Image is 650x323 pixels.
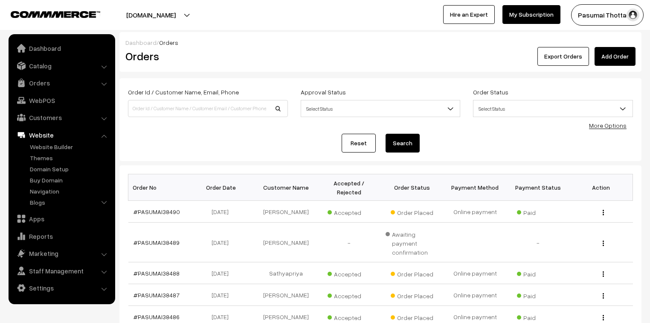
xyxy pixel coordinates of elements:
[627,9,639,21] img: user
[125,50,287,63] h2: Orders
[133,270,180,277] a: #PASUMAI38488
[11,263,112,279] a: Staff Management
[603,315,604,320] img: Menu
[28,176,112,185] a: Buy Domain
[517,311,560,322] span: Paid
[444,174,507,201] th: Payment Method
[443,5,495,24] a: Hire an Expert
[328,289,370,300] span: Accepted
[191,284,254,306] td: [DATE]
[254,284,317,306] td: [PERSON_NAME]
[595,47,635,66] a: Add Order
[317,174,380,201] th: Accepted / Rejected
[589,122,627,129] a: More Options
[301,100,461,117] span: Select Status
[133,208,180,215] a: #PASUMAI38490
[11,229,112,244] a: Reports
[328,311,370,322] span: Accepted
[603,271,604,277] img: Menu
[391,289,433,300] span: Order Placed
[391,311,433,322] span: Order Placed
[301,88,346,97] label: Approval Status
[603,241,604,246] img: Menu
[128,88,239,97] label: Order Id / Customer Name, Email, Phone
[191,174,254,201] th: Order Date
[444,262,507,284] td: Online payment
[603,293,604,299] img: Menu
[391,206,433,217] span: Order Placed
[96,4,206,26] button: [DOMAIN_NAME]
[380,174,444,201] th: Order Status
[128,100,288,117] input: Order Id / Customer Name / Customer Email / Customer Phone
[473,101,633,116] span: Select Status
[301,101,460,116] span: Select Status
[11,75,112,91] a: Orders
[11,9,85,19] a: COMMMERCE
[11,58,112,73] a: Catalog
[254,201,317,223] td: [PERSON_NAME]
[125,39,157,46] a: Dashboard
[507,223,570,262] td: -
[537,47,589,66] button: Export Orders
[473,100,633,117] span: Select Status
[11,110,112,125] a: Customers
[603,210,604,215] img: Menu
[11,41,112,56] a: Dashboard
[502,5,560,24] a: My Subscription
[517,289,560,300] span: Paid
[11,280,112,296] a: Settings
[28,142,112,151] a: Website Builder
[28,164,112,173] a: Domain Setup
[444,201,507,223] td: Online payment
[28,153,112,162] a: Themes
[191,262,254,284] td: [DATE]
[125,38,635,47] div: /
[391,267,433,279] span: Order Placed
[133,291,180,299] a: #PASUMAI38487
[133,313,180,320] a: #PASUMAI38486
[317,223,380,262] td: -
[11,211,112,226] a: Apps
[11,246,112,261] a: Marketing
[517,206,560,217] span: Paid
[328,206,370,217] span: Accepted
[342,134,376,153] a: Reset
[570,174,633,201] th: Action
[386,228,438,257] span: Awaiting payment confirmation
[133,239,180,246] a: #PASUMAI38489
[11,11,100,18] img: COMMMERCE
[517,267,560,279] span: Paid
[254,262,317,284] td: Sathyapriya
[507,174,570,201] th: Payment Status
[473,88,508,97] label: Order Status
[28,198,112,207] a: Blogs
[11,127,112,143] a: Website
[444,284,507,306] td: Online payment
[191,201,254,223] td: [DATE]
[128,174,192,201] th: Order No
[386,134,420,153] button: Search
[159,39,178,46] span: Orders
[328,267,370,279] span: Accepted
[571,4,644,26] button: Pasumai Thotta…
[28,187,112,196] a: Navigation
[11,93,112,108] a: WebPOS
[254,223,317,262] td: [PERSON_NAME]
[254,174,317,201] th: Customer Name
[191,223,254,262] td: [DATE]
